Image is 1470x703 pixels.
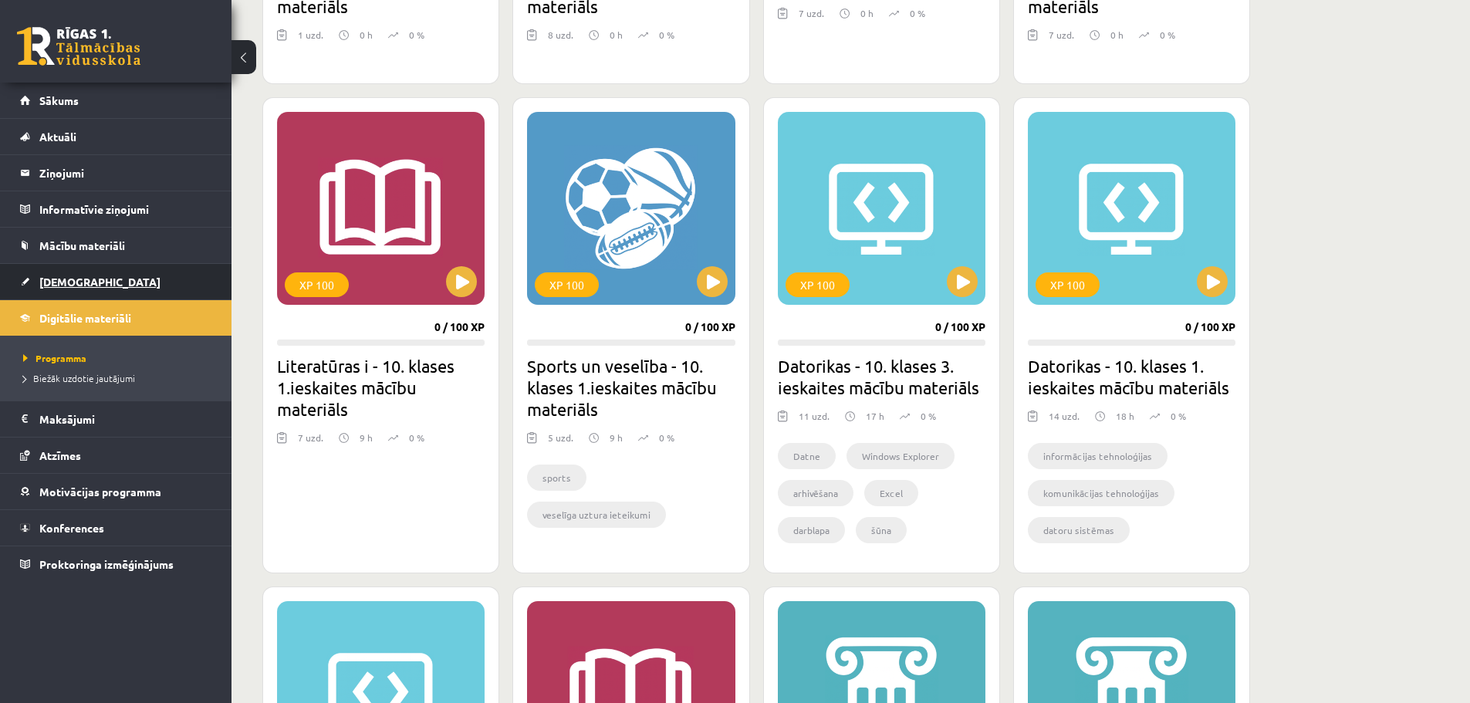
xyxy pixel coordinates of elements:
[921,409,936,423] p: 0 %
[856,517,907,543] li: šūna
[610,28,623,42] p: 0 h
[847,443,955,469] li: Windows Explorer
[799,409,830,432] div: 11 uzd.
[659,28,674,42] p: 0 %
[285,272,349,297] div: XP 100
[659,431,674,444] p: 0 %
[39,275,161,289] span: [DEMOGRAPHIC_DATA]
[23,352,86,364] span: Programma
[20,83,212,118] a: Sākums
[20,300,212,336] a: Digitālie materiāli
[409,28,424,42] p: 0 %
[864,480,918,506] li: Excel
[20,228,212,263] a: Mācību materiāli
[17,27,140,66] a: Rīgas 1. Tālmācības vidusskola
[778,355,985,398] h2: Datorikas - 10. klases 3. ieskaites mācību materiāls
[277,355,485,420] h2: Literatūras i - 10. klases 1.ieskaites mācību materiāls
[799,6,824,29] div: 7 uzd.
[866,409,884,423] p: 17 h
[1116,409,1134,423] p: 18 h
[360,431,373,444] p: 9 h
[860,6,874,20] p: 0 h
[1036,272,1100,297] div: XP 100
[20,510,212,546] a: Konferences
[23,372,135,384] span: Biežāk uzdotie jautājumi
[298,431,323,454] div: 7 uzd.
[39,401,212,437] legend: Maksājumi
[778,517,845,543] li: darblapa
[20,264,212,299] a: [DEMOGRAPHIC_DATA]
[20,546,212,582] a: Proktoringa izmēģinājums
[1049,409,1080,432] div: 14 uzd.
[39,485,161,499] span: Motivācijas programma
[548,431,573,454] div: 5 uzd.
[527,465,586,491] li: sports
[910,6,925,20] p: 0 %
[20,438,212,473] a: Atzīmes
[1028,443,1168,469] li: informācijas tehnoloģijas
[39,448,81,462] span: Atzīmes
[39,238,125,252] span: Mācību materiāli
[1028,480,1174,506] li: komunikācijas tehnoloģijas
[778,443,836,469] li: Datne
[1171,409,1186,423] p: 0 %
[20,474,212,509] a: Motivācijas programma
[527,355,735,420] h2: Sports un veselība - 10. klases 1.ieskaites mācību materiāls
[39,155,212,191] legend: Ziņojumi
[39,130,76,144] span: Aktuāli
[1028,355,1235,398] h2: Datorikas - 10. klases 1. ieskaites mācību materiāls
[1049,28,1074,51] div: 7 uzd.
[20,191,212,227] a: Informatīvie ziņojumi
[1028,517,1130,543] li: datoru sistēmas
[39,557,174,571] span: Proktoringa izmēģinājums
[20,155,212,191] a: Ziņojumi
[610,431,623,444] p: 9 h
[535,272,599,297] div: XP 100
[548,28,573,51] div: 8 uzd.
[23,351,216,365] a: Programma
[1110,28,1124,42] p: 0 h
[39,311,131,325] span: Digitālie materiāli
[39,521,104,535] span: Konferences
[20,119,212,154] a: Aktuāli
[20,401,212,437] a: Maksājumi
[778,480,853,506] li: arhivēšana
[527,502,666,528] li: veselīga uztura ieteikumi
[409,431,424,444] p: 0 %
[23,371,216,385] a: Biežāk uzdotie jautājumi
[1160,28,1175,42] p: 0 %
[360,28,373,42] p: 0 h
[786,272,850,297] div: XP 100
[298,28,323,51] div: 1 uzd.
[39,191,212,227] legend: Informatīvie ziņojumi
[39,93,79,107] span: Sākums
